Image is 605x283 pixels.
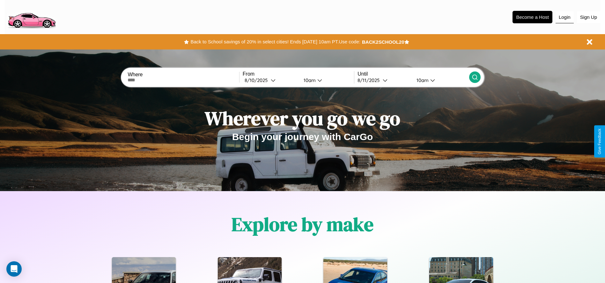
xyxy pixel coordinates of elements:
button: 10am [411,77,469,84]
h1: Explore by make [232,211,373,237]
button: Sign Up [577,11,600,23]
button: Back to School savings of 20% in select cities! Ends [DATE] 10am PT.Use code: [189,37,362,46]
div: 8 / 11 / 2025 [358,77,383,83]
button: 8/10/2025 [243,77,299,84]
label: Until [358,71,469,77]
button: Login [556,11,574,23]
div: 10am [300,77,317,83]
button: Become a Host [513,11,552,23]
div: Open Intercom Messenger [6,261,22,277]
label: Where [128,72,239,78]
label: From [243,71,354,77]
div: Give Feedback [597,129,602,154]
div: 8 / 10 / 2025 [245,77,271,83]
img: logo [5,3,58,30]
b: BACK2SCHOOL20 [362,39,404,45]
button: 10am [299,77,354,84]
div: 10am [413,77,430,83]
